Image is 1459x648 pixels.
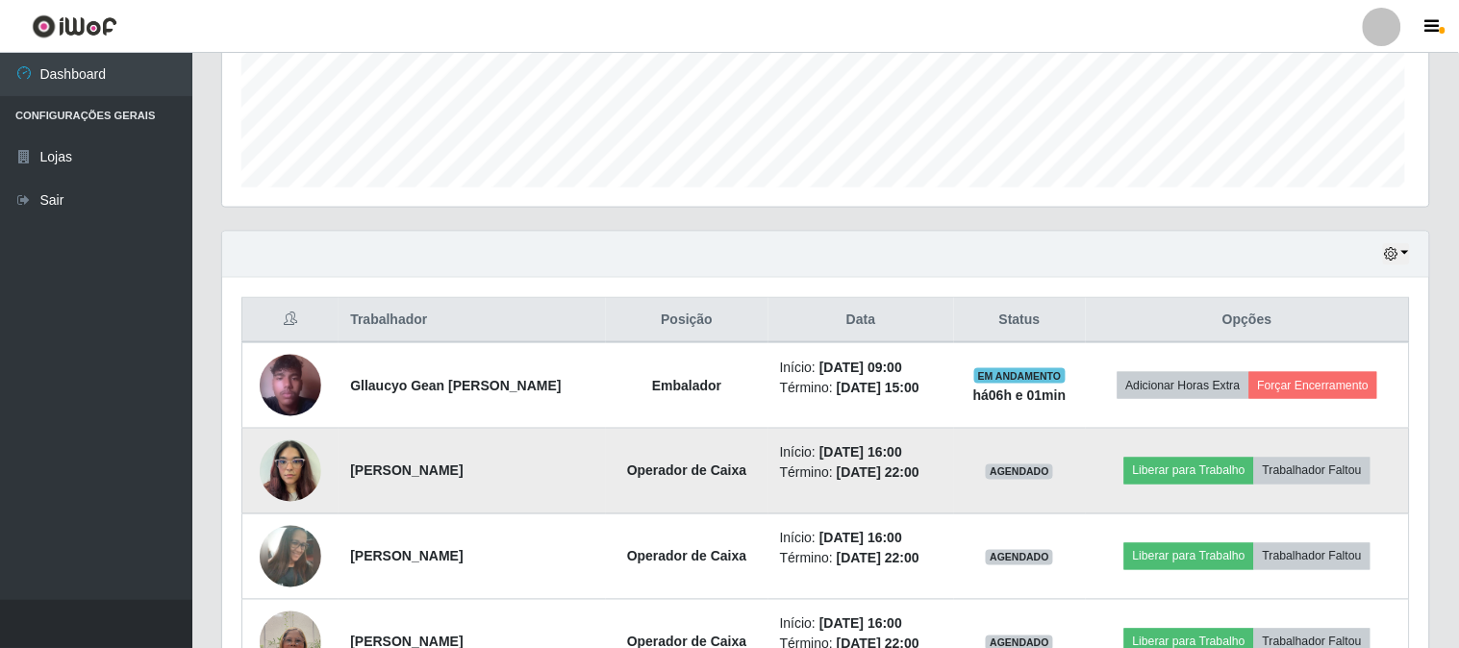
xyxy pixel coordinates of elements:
button: Trabalhador Faltou [1254,543,1371,570]
th: Data [768,298,954,343]
button: Trabalhador Faltou [1254,458,1371,485]
strong: Operador de Caixa [627,549,747,564]
strong: Embalador [652,378,721,393]
strong: [PERSON_NAME] [350,463,463,479]
button: Forçar Encerramento [1249,372,1378,399]
li: Início: [780,529,943,549]
span: AGENDADO [986,464,1053,480]
time: [DATE] 22:00 [837,551,919,566]
time: [DATE] 15:00 [837,380,919,395]
span: AGENDADO [986,550,1053,565]
img: CoreUI Logo [32,14,117,38]
strong: [PERSON_NAME] [350,549,463,564]
strong: Gllaucyo Gean [PERSON_NAME] [350,378,561,393]
time: [DATE] 16:00 [819,445,902,461]
th: Status [954,298,1086,343]
button: Liberar para Trabalho [1124,458,1254,485]
th: Opções [1086,298,1410,343]
time: [DATE] 22:00 [837,465,919,481]
img: 1743385442240.jpeg [260,430,321,511]
span: EM ANDAMENTO [974,368,1066,384]
li: Término: [780,549,943,569]
li: Início: [780,614,943,635]
li: Início: [780,443,943,463]
button: Liberar para Trabalho [1124,543,1254,570]
time: [DATE] 16:00 [819,616,902,632]
time: [DATE] 09:00 [819,360,902,375]
th: Trabalhador [339,298,605,343]
strong: há 06 h e 01 min [973,387,1067,403]
button: Adicionar Horas Extra [1118,372,1249,399]
li: Término: [780,378,943,398]
strong: Operador de Caixa [627,463,747,479]
img: 1750804753278.jpeg [260,331,321,440]
li: Término: [780,463,943,484]
img: 1725135374051.jpeg [260,515,321,599]
li: Início: [780,358,943,378]
th: Posição [606,298,768,343]
time: [DATE] 16:00 [819,531,902,546]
